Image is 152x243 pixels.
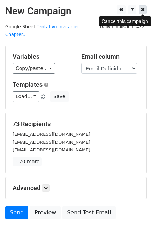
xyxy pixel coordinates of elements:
[13,91,39,102] a: Load...
[5,206,28,219] a: Send
[13,184,139,192] h5: Advanced
[5,24,79,37] small: Google Sheet:
[99,16,151,26] div: Cancel this campaign
[13,120,139,128] h5: 73 Recipients
[13,147,90,152] small: [EMAIL_ADDRESS][DOMAIN_NAME]
[13,53,71,61] h5: Variables
[62,206,115,219] a: Send Test Email
[50,91,68,102] button: Save
[117,210,152,243] div: Widget de chat
[13,157,42,166] a: +70 more
[97,23,147,31] span: Daily emails left: 422
[13,63,55,74] a: Copy/paste...
[5,5,147,17] h2: New Campaign
[13,81,43,88] a: Templates
[13,140,90,145] small: [EMAIL_ADDRESS][DOMAIN_NAME]
[13,132,90,137] small: [EMAIL_ADDRESS][DOMAIN_NAME]
[5,24,79,37] a: Tentativo invitados Chapter...
[30,206,61,219] a: Preview
[117,210,152,243] iframe: Chat Widget
[81,53,139,61] h5: Email column
[97,24,147,29] a: Daily emails left: 422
